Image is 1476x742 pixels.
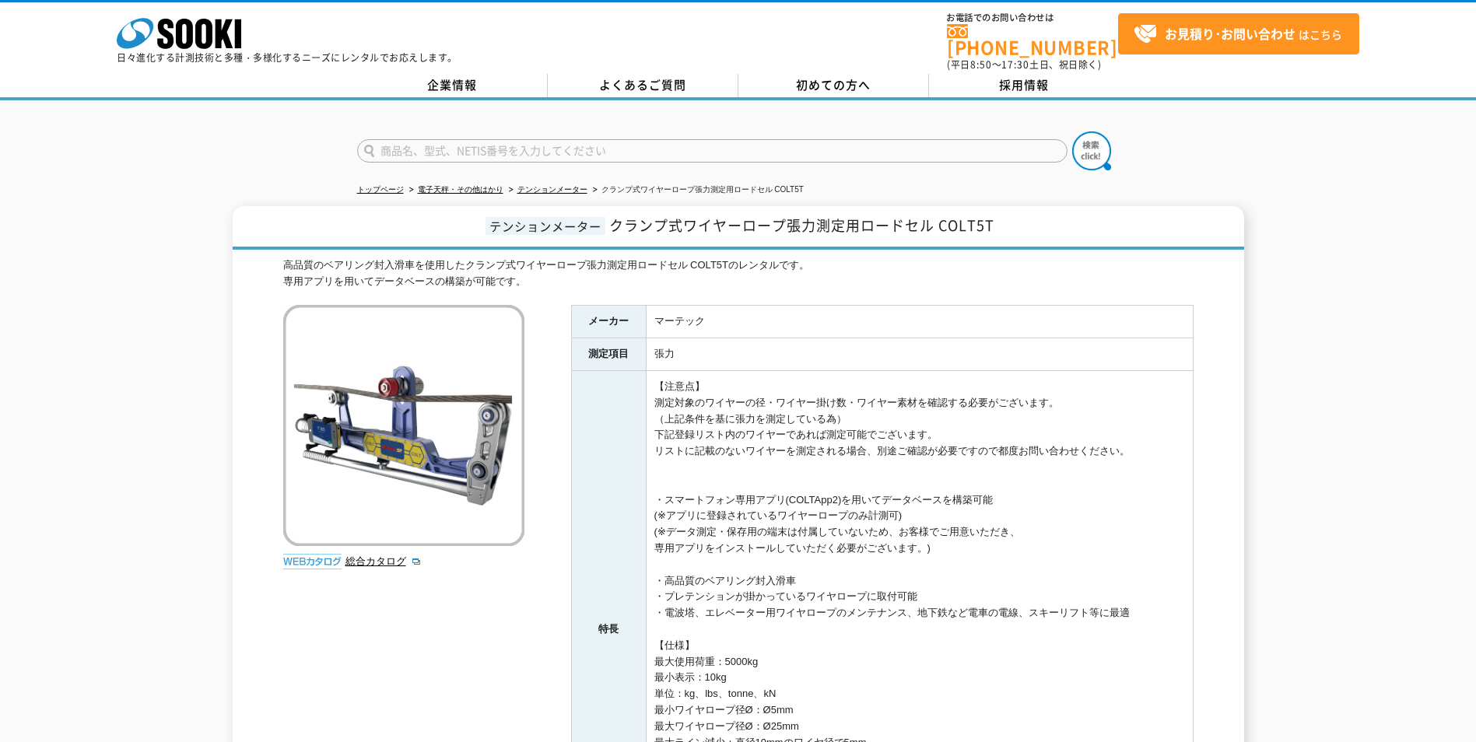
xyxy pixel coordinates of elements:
span: お電話でのお問い合わせは [947,13,1118,23]
a: 初めての方へ [738,74,929,97]
p: 日々進化する計測技術と多種・多様化するニーズにレンタルでお応えします。 [117,53,458,62]
span: (平日 ～ 土日、祝日除く) [947,58,1101,72]
span: はこちら [1134,23,1342,46]
span: テンションメーター [486,217,605,235]
input: 商品名、型式、NETIS番号を入力してください [357,139,1068,163]
div: 高品質のベアリング封入滑車を使用したクランプ式ワイヤーロープ張力測定用ロードセル COLT5Tのレンタルです。 専用アプリを用いてデータベースの構築が可能です。 [283,257,1194,290]
li: クランプ式ワイヤーロープ張力測定用ロードセル COLT5T [590,182,804,198]
img: webカタログ [283,554,342,569]
a: 企業情報 [357,74,548,97]
a: 総合カタログ [345,555,422,567]
img: クランプ式ワイヤーロープ張力測定用ロードセル COLT5T [283,305,524,546]
strong: お見積り･お問い合わせ [1165,24,1295,43]
a: 電子天秤・その他はかり [418,185,503,194]
img: btn_search.png [1072,131,1111,170]
a: お見積り･お問い合わせはこちら [1118,13,1359,54]
a: よくあるご質問 [548,74,738,97]
td: マーテック [646,306,1193,338]
a: 採用情報 [929,74,1120,97]
span: 初めての方へ [796,76,871,93]
th: メーカー [571,306,646,338]
a: [PHONE_NUMBER] [947,24,1118,56]
th: 測定項目 [571,338,646,371]
td: 張力 [646,338,1193,371]
a: テンションメーター [517,185,587,194]
span: クランプ式ワイヤーロープ張力測定用ロードセル COLT5T [609,215,994,236]
span: 17:30 [1001,58,1029,72]
span: 8:50 [970,58,992,72]
a: トップページ [357,185,404,194]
